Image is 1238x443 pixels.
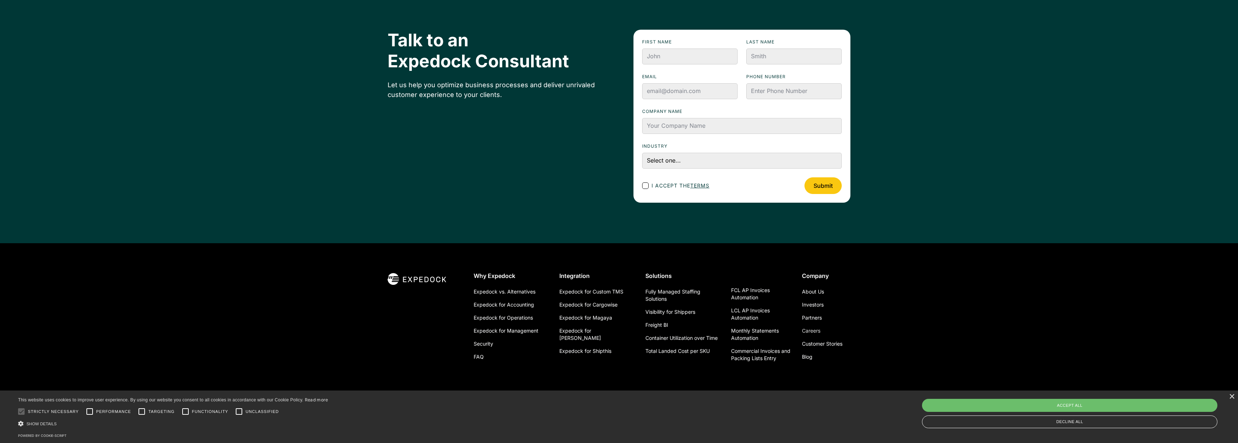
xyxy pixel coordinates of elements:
form: Footer Contact Form [633,30,850,203]
a: Expedock for [PERSON_NAME] [559,324,634,345]
div: Accept all [922,399,1217,412]
span: Unclassified [246,409,279,415]
a: Container Utilization over Time [645,332,718,345]
div: Integration [559,272,634,279]
a: Blog [802,350,812,363]
a: Expedock vs. Alternatives [474,285,535,298]
a: Security [474,337,493,350]
iframe: Chat Widget [1114,365,1238,443]
input: Submit [804,177,842,194]
span: Strictly necessary [28,409,79,415]
a: Read more [305,397,328,402]
a: Customer Stories [802,337,842,350]
a: Expedock for Management [474,324,538,337]
a: Expedock for Accounting [474,298,534,311]
input: Smith [746,48,842,64]
a: Powered by cookie-script [18,434,67,438]
input: John [642,48,738,64]
a: Freight BI [645,318,668,332]
span: Performance [96,409,131,415]
div: Let us help you optimize business processes and deliver unrivaled customer experience to your cli... [388,80,605,100]
a: Monthly Statements Automation [731,324,790,345]
a: Visibility for Shippers [645,305,695,318]
a: Expedock for Magaya [559,311,612,324]
div: Decline all [922,415,1217,428]
label: Phone numbeR [746,73,842,80]
div: Company [802,272,850,279]
div: Why Expedock [474,272,548,279]
span: I accept the [652,182,709,189]
a: Expedock for Custom TMS [559,285,623,298]
a: LCL AP Invoices Automation [731,304,790,324]
a: Partners [802,311,822,324]
div: Solutions [645,272,720,279]
input: Enter Phone Number [746,83,842,99]
a: Investors [802,298,824,311]
a: terms [690,182,709,189]
span: Targeting [148,409,174,415]
span: This website uses cookies to improve user experience. By using our website you consent to all coo... [18,397,303,402]
input: Your Company Name [642,118,842,134]
input: email@domain.com [642,83,738,99]
a: FCL AP Invoices Automation [731,284,790,304]
a: FAQ [474,350,484,363]
span: Show details [26,422,57,426]
span: Functionality [192,409,228,415]
div: Show details [18,420,328,427]
a: Commercial Invoices and Packing Lists Entry [731,345,790,365]
label: First name [642,38,738,46]
a: Expedock for Cargowise [559,298,618,311]
label: Last name [746,38,842,46]
a: Expedock for Shipthis [559,345,611,358]
a: Careers [802,324,820,337]
a: Total Landed Cost per SKU [645,345,710,358]
label: Company name [642,108,842,115]
span: Expedock Consultant [388,51,569,72]
label: Industry [642,143,842,150]
a: About Us [802,285,824,298]
h2: Talk to an [388,30,605,71]
label: Email [642,73,738,80]
a: Expedock for Operations [474,311,533,324]
a: Fully Managed Staffing Solutions [645,285,720,305]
